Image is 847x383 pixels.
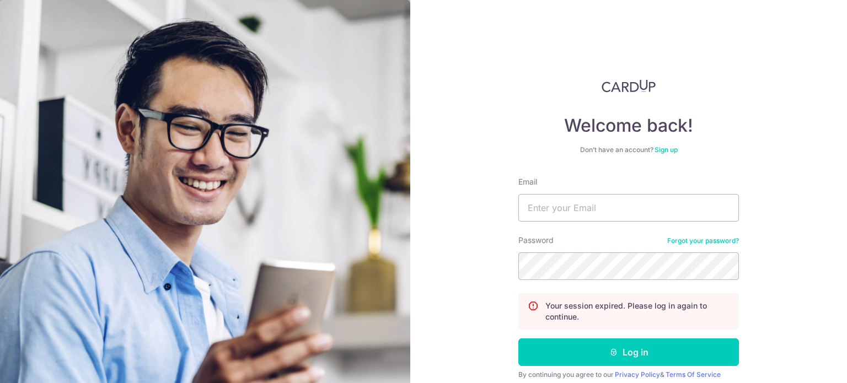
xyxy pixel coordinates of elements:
label: Password [518,235,554,246]
img: CardUp Logo [602,79,656,93]
h4: Welcome back! [518,115,739,137]
div: Don’t have an account? [518,145,739,154]
a: Forgot your password? [667,236,739,245]
button: Log in [518,338,739,366]
a: Privacy Policy [615,370,660,379]
a: Sign up [655,145,678,154]
p: Your session expired. Please log in again to continue. [545,300,730,322]
label: Email [518,176,537,187]
input: Enter your Email [518,194,739,222]
div: By continuing you agree to our & [518,370,739,379]
a: Terms Of Service [666,370,721,379]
